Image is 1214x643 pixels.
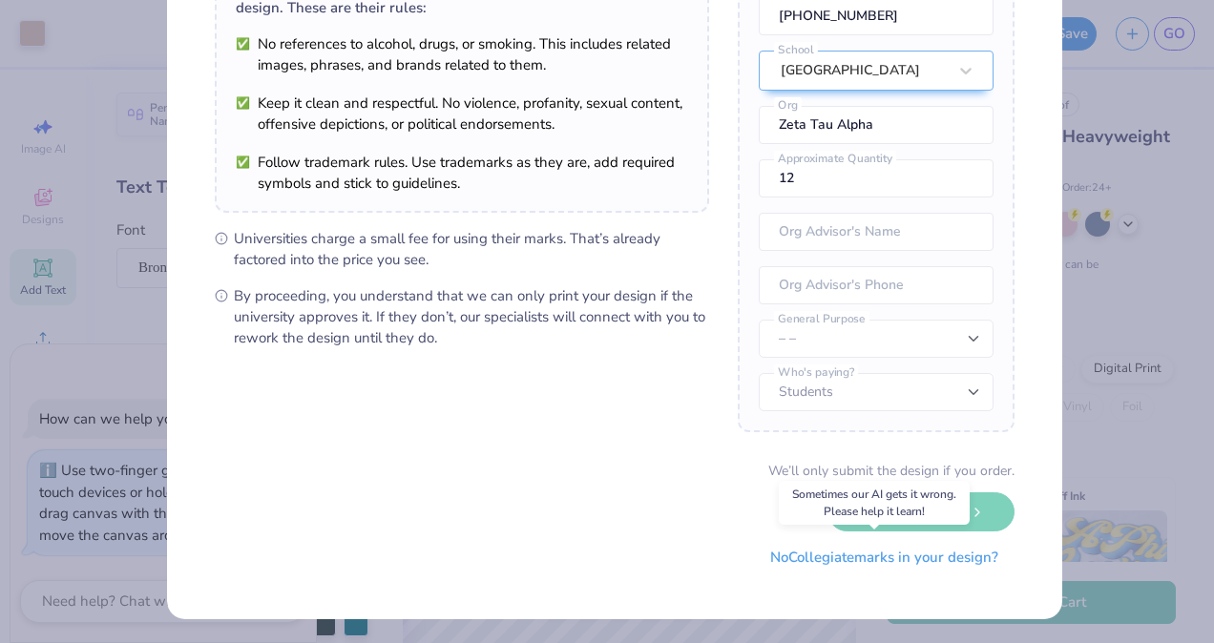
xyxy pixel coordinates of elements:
[236,152,688,194] li: Follow trademark rules. Use trademarks as they are, add required symbols and stick to guidelines.
[759,159,994,197] input: Approximate Quantity
[759,213,994,251] input: Org Advisor's Name
[236,33,688,75] li: No references to alcohol, drugs, or smoking. This includes related images, phrases, and brands re...
[754,538,1015,577] button: NoCollegiatemarks in your design?
[236,93,688,135] li: Keep it clean and respectful. No violence, profanity, sexual content, offensive depictions, or po...
[768,461,1015,481] div: We’ll only submit the design if you order.
[759,266,994,304] input: Org Advisor's Phone
[234,228,709,270] span: Universities charge a small fee for using their marks. That’s already factored into the price you...
[759,106,994,144] input: Org
[779,481,970,525] div: Sometimes our AI gets it wrong. Please help it learn!
[234,285,709,348] span: By proceeding, you understand that we can only print your design if the university approves it. I...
